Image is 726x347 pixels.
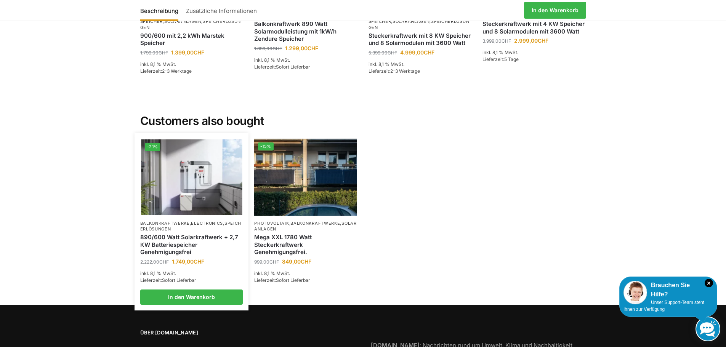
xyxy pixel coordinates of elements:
[254,277,310,283] span: Lieferzeit:
[164,19,201,24] a: Solaranlagen
[482,56,519,62] span: Lieferzeit:
[140,259,169,265] bdi: 2.222,00
[308,45,318,51] span: CHF
[400,49,434,56] bdi: 4.999,00
[482,38,511,44] bdi: 3.999,00
[140,96,586,128] h2: Customers also bought
[140,50,168,56] bdi: 1.799,00
[162,68,192,74] span: 2-3 Werktage
[538,37,548,44] span: CHF
[140,32,243,47] a: 900/600 mit 2,2 kWh Marstek Speicher
[390,68,420,74] span: 2-3 Werktage
[140,221,242,232] a: Speicherlösungen
[140,289,243,305] a: In den Warenkorb legen: „890/600 Watt Solarkraftwerk + 2,7 KW Batteriespeicher Genehmigungsfrei“
[254,57,357,64] p: inkl. 8,1 % MwSt.
[254,270,357,277] p: inkl. 8,1 % MwSt.
[159,259,169,265] span: CHF
[276,277,310,283] span: Sofort Lieferbar
[172,258,204,265] bdi: 1.749,00
[504,56,519,62] span: 5 Tage
[282,258,311,265] bdi: 849,00
[254,64,310,70] span: Lieferzeit:
[269,259,279,265] span: CHF
[191,221,223,226] a: Electronics
[254,259,279,265] bdi: 999,00
[141,139,242,215] img: Steckerkraftwerk mit 2,7kwh-Speicher
[276,64,310,70] span: Sofort Lieferbar
[254,233,357,256] a: Mega XXL 1780 Watt Steckerkraftwerk Genehmigungsfrei.
[254,221,289,226] a: Photovoltaik
[254,20,357,43] a: Balkonkraftwerk 890 Watt Solarmodulleistung mit 1kW/h Zendure Speicher
[502,38,511,44] span: CHF
[140,13,243,30] p: , ,
[140,233,243,256] a: 890/600 Watt Solarkraftwerk + 2,7 KW Batteriespeicher Genehmigungsfrei
[140,19,241,30] a: Speicherlösungen
[194,49,204,56] span: CHF
[482,20,585,35] a: Steckerkraftwerk mit 4 KW Speicher und 8 Solarmodulen mit 3600 Watt
[369,50,397,56] bdi: 5.399,00
[369,13,471,30] p: , ,
[254,46,282,51] bdi: 1.899,00
[623,281,647,304] img: Customer service
[254,139,357,216] img: 2 Balkonkraftwerke
[254,221,357,232] a: Solaranlagen
[369,68,420,74] span: Lieferzeit:
[140,277,196,283] span: Lieferzeit:
[514,37,548,44] bdi: 2.999,00
[705,279,713,287] i: Schließen
[254,221,357,232] p: , ,
[369,19,470,30] a: Speicherlösungen
[140,221,190,226] a: Balkonkraftwerke
[140,221,243,232] p: , ,
[285,45,318,51] bdi: 1.299,00
[369,32,471,47] a: Steckerkraftwerk mit 8 KW Speicher und 8 Solarmodulen mit 3600 Watt
[272,46,282,51] span: CHF
[194,258,204,265] span: CHF
[162,277,196,283] span: Sofort Lieferbar
[140,329,356,337] span: Über [DOMAIN_NAME]
[140,68,192,74] span: Lieferzeit:
[140,61,243,68] p: inkl. 8,1 % MwSt.
[141,139,242,215] a: -21%Steckerkraftwerk mit 2,7kwh-Speicher
[393,19,430,24] a: Solaranlagen
[171,49,204,56] bdi: 1.399,00
[301,258,311,265] span: CHF
[254,139,357,216] a: -15%2 Balkonkraftwerke
[159,50,168,56] span: CHF
[623,281,713,299] div: Brauchen Sie Hilfe?
[388,50,397,56] span: CHF
[424,49,434,56] span: CHF
[140,270,243,277] p: inkl. 8,1 % MwSt.
[623,300,704,312] span: Unser Support-Team steht Ihnen zur Verfügung
[369,61,471,68] p: inkl. 8,1 % MwSt.
[482,49,585,56] p: inkl. 8,1 % MwSt.
[290,221,340,226] a: Balkonkraftwerke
